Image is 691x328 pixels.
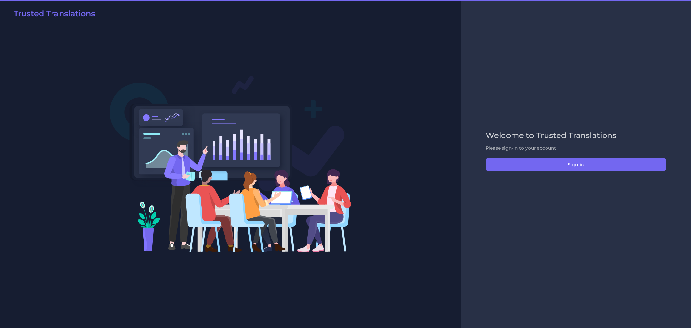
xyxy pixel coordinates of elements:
[9,9,95,21] a: Trusted Translations
[14,9,95,18] h2: Trusted Translations
[486,131,666,140] h2: Welcome to Trusted Translations
[109,76,351,253] img: Login V2
[486,158,666,171] button: Sign in
[486,145,666,152] p: Please sign-in to your account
